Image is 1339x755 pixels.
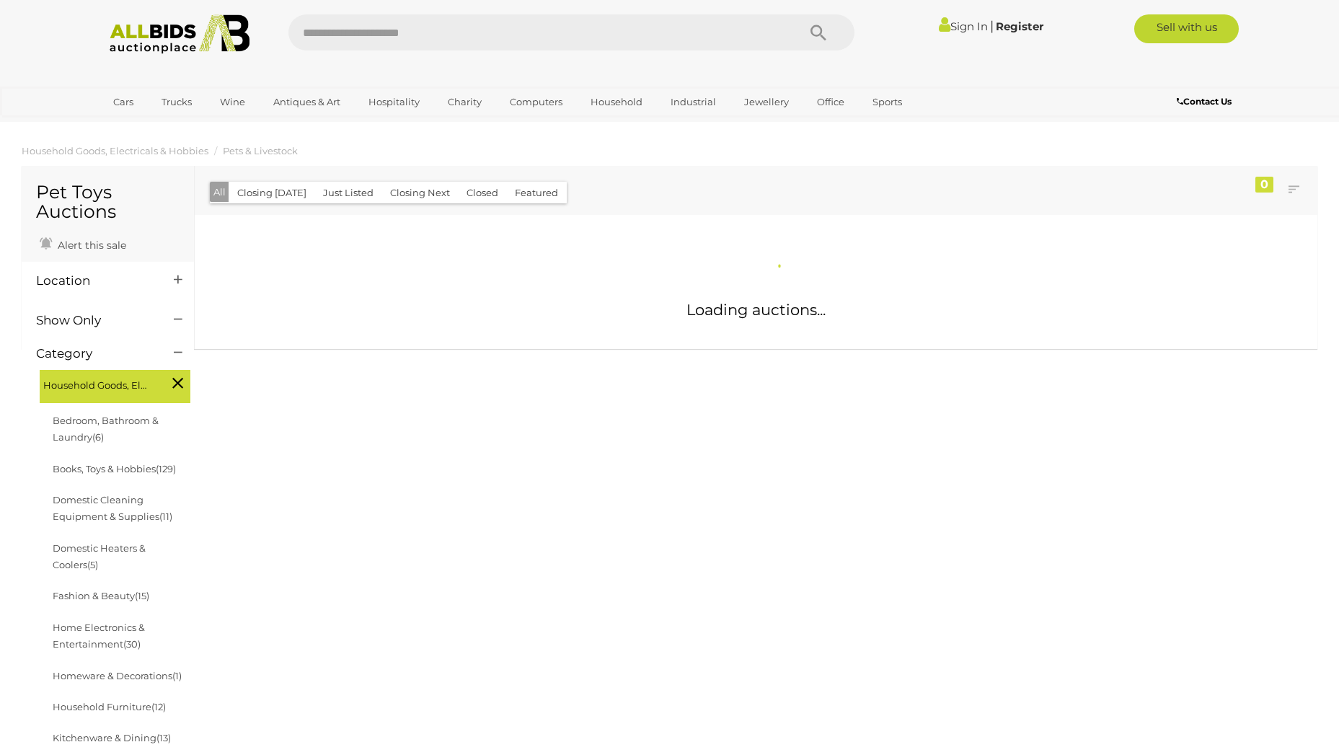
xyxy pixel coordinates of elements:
span: (129) [156,463,176,474]
span: (6) [92,431,104,443]
a: Household Furniture(12) [53,701,166,712]
span: (30) [123,638,141,650]
a: Wine [211,90,255,114]
a: Office [808,90,854,114]
h4: Category [36,347,152,361]
h4: Show Only [36,314,152,327]
a: Contact Us [1177,94,1235,110]
h4: Location [36,274,152,288]
a: Domestic Heaters & Coolers(5) [53,542,146,570]
a: Fashion & Beauty(15) [53,590,149,601]
button: Closing [DATE] [229,182,315,204]
a: Cars [104,90,143,114]
a: Industrial [661,90,725,114]
span: Loading auctions... [686,301,826,319]
button: Closing Next [381,182,459,204]
a: Kitchenware & Dining(13) [53,732,171,743]
span: (5) [87,559,98,570]
h1: Pet Toys Auctions [36,182,180,222]
a: Household Goods, Electricals & Hobbies [22,145,208,156]
span: (13) [156,732,171,743]
span: (1) [172,670,182,681]
span: (15) [135,590,149,601]
a: Antiques & Art [264,90,350,114]
span: (11) [159,511,172,522]
span: Household Goods, Electricals & Hobbies [43,374,151,394]
a: Computers [500,90,572,114]
a: Pets & Livestock [223,145,298,156]
a: Bedroom, Bathroom & Laundry(6) [53,415,159,443]
a: Hospitality [359,90,429,114]
a: Books, Toys & Hobbies(129) [53,463,176,474]
span: Alert this sale [54,239,126,252]
a: Domestic Cleaning Equipment & Supplies(11) [53,494,172,522]
button: Closed [458,182,507,204]
a: Sign In [939,19,988,33]
a: [GEOGRAPHIC_DATA] [104,114,225,138]
a: Charity [438,90,491,114]
a: Register [996,19,1043,33]
a: Sell with us [1134,14,1239,43]
a: Trucks [152,90,201,114]
a: Homeware & Decorations(1) [53,670,182,681]
button: All [210,182,229,203]
a: Household [581,90,652,114]
div: 0 [1255,177,1273,193]
a: Jewellery [735,90,798,114]
a: Alert this sale [36,233,130,255]
span: (12) [151,701,166,712]
button: Featured [506,182,567,204]
b: Contact Us [1177,96,1232,107]
img: Allbids.com.au [102,14,258,54]
span: | [990,18,994,34]
button: Just Listed [314,182,382,204]
a: Sports [863,90,911,114]
button: Search [782,14,854,50]
a: Home Electronics & Entertainment(30) [53,622,145,650]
